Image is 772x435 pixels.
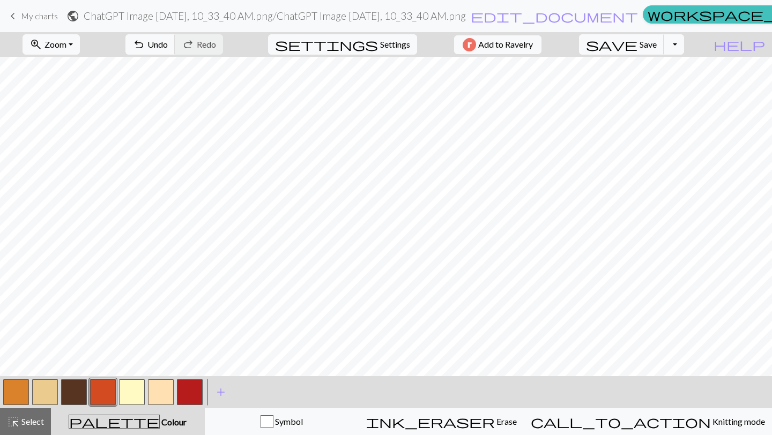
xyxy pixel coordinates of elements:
[44,39,66,49] span: Zoom
[275,38,378,51] i: Settings
[359,408,524,435] button: Erase
[495,416,517,426] span: Erase
[524,408,772,435] button: Knitting mode
[160,417,187,427] span: Colour
[7,414,20,429] span: highlight_alt
[380,38,410,51] span: Settings
[84,10,466,22] h2: ChatGPT Image [DATE], 10_33_40 AM.png / ChatGPT Image [DATE], 10_33_40 AM.png
[640,39,657,49] span: Save
[66,9,79,24] span: public
[478,38,533,51] span: Add to Ravelry
[23,34,80,55] button: Zoom
[454,35,541,54] button: Add to Ravelry
[275,37,378,52] span: settings
[273,416,303,426] span: Symbol
[69,414,159,429] span: palette
[268,34,417,55] button: SettingsSettings
[586,37,637,52] span: save
[714,37,765,52] span: help
[21,11,58,21] span: My charts
[531,414,711,429] span: call_to_action
[132,37,145,52] span: undo
[29,37,42,52] span: zoom_in
[20,416,44,426] span: Select
[205,408,359,435] button: Symbol
[579,34,664,55] button: Save
[471,9,638,24] span: edit_document
[147,39,168,49] span: Undo
[125,34,175,55] button: Undo
[51,408,205,435] button: Colour
[463,38,476,51] img: Ravelry
[6,9,19,24] span: keyboard_arrow_left
[711,416,765,426] span: Knitting mode
[366,414,495,429] span: ink_eraser
[6,7,58,25] a: My charts
[214,385,227,400] span: add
